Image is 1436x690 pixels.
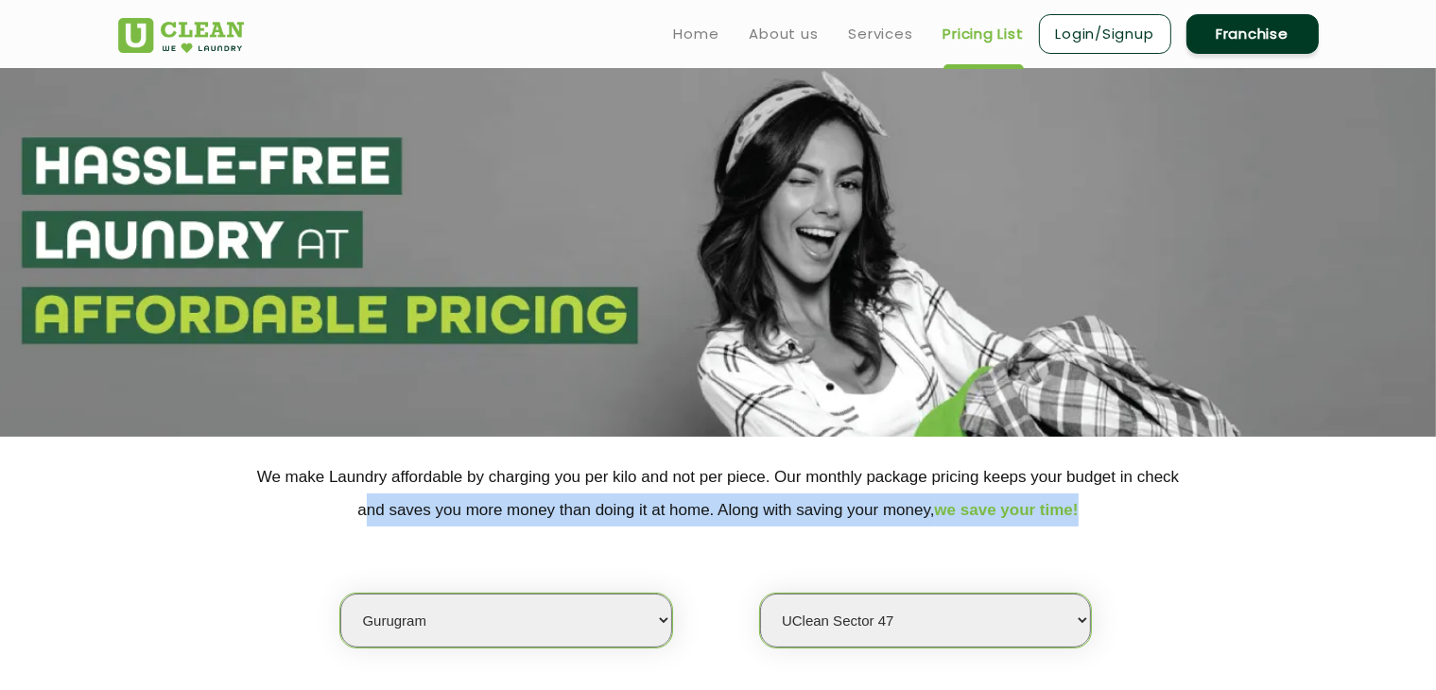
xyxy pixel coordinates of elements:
span: we save your time! [935,501,1079,519]
a: Home [674,23,719,45]
a: Services [849,23,913,45]
a: Pricing List [943,23,1024,45]
img: UClean Laundry and Dry Cleaning [118,18,244,53]
a: Franchise [1186,14,1319,54]
a: About us [750,23,819,45]
p: We make Laundry affordable by charging you per kilo and not per piece. Our monthly package pricin... [118,460,1319,526]
a: Login/Signup [1039,14,1171,54]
